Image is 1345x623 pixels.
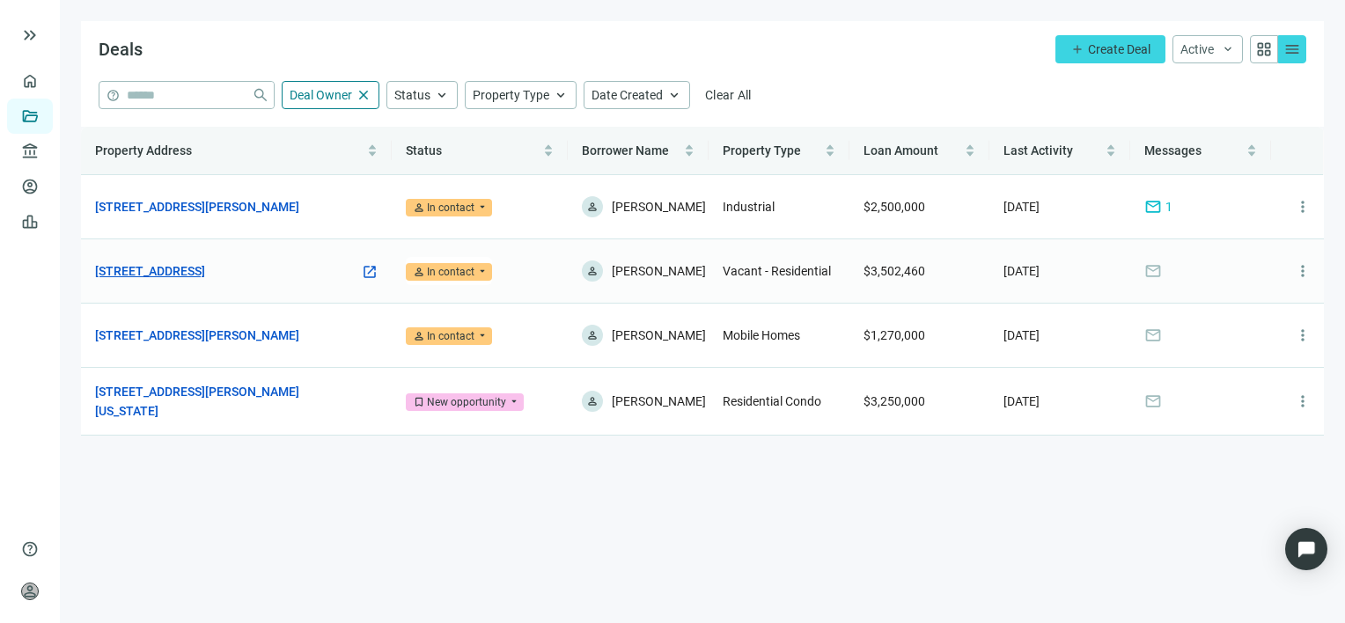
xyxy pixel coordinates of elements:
a: [STREET_ADDRESS] [95,261,205,281]
span: Create Deal [1088,42,1150,56]
span: open_in_new [362,264,378,280]
span: more_vert [1294,326,1312,344]
span: person [586,265,599,277]
span: Date Created [592,88,663,102]
span: add [1070,42,1084,56]
button: more_vert [1285,384,1320,419]
span: person [21,583,39,600]
span: Borrower Name [582,143,669,158]
span: Active [1180,42,1214,56]
span: mail [1144,198,1162,216]
span: $3,250,000 [864,394,925,408]
span: help [21,540,39,558]
span: Last Activity [1003,143,1073,158]
span: more_vert [1294,262,1312,280]
span: $2,500,000 [864,200,925,214]
span: keyboard_arrow_up [434,87,450,103]
span: Residential Condo [723,394,821,408]
span: keyboard_arrow_up [666,87,682,103]
span: Mobile Homes [723,328,800,342]
a: open_in_new [362,263,378,282]
span: Messages [1144,143,1202,158]
span: Property Type [473,88,549,102]
span: menu [1283,40,1301,58]
button: keyboard_double_arrow_right [19,25,40,46]
span: [DATE] [1003,264,1040,278]
span: [PERSON_NAME] [612,325,706,346]
div: In contact [427,263,474,281]
a: [STREET_ADDRESS][PERSON_NAME][US_STATE] [95,382,360,421]
span: help [107,89,120,102]
span: [DATE] [1003,328,1040,342]
button: Clear All [697,81,760,109]
div: Open Intercom Messenger [1285,528,1327,570]
button: addCreate Deal [1055,35,1165,63]
span: 1 [1165,197,1172,216]
span: mail [1144,326,1162,344]
span: person [413,202,425,214]
span: Loan Amount [864,143,938,158]
span: [DATE] [1003,394,1040,408]
span: more_vert [1294,198,1312,216]
span: [PERSON_NAME] [612,196,706,217]
a: [STREET_ADDRESS][PERSON_NAME] [95,326,299,345]
span: $1,270,000 [864,328,925,342]
span: keyboard_arrow_down [1221,42,1235,56]
span: person [586,329,599,341]
span: mail [1144,262,1162,280]
span: keyboard_arrow_up [553,87,569,103]
span: close [356,87,371,103]
span: $3,502,460 [864,264,925,278]
span: person [586,201,599,213]
div: In contact [427,199,474,216]
span: grid_view [1255,40,1273,58]
span: Clear All [705,88,752,102]
span: account_balance [21,143,33,160]
button: more_vert [1285,253,1320,289]
span: Property Type [723,143,801,158]
span: Industrial [723,200,775,214]
span: bookmark [413,396,425,408]
span: person [586,395,599,407]
div: New opportunity [427,393,506,411]
span: person [413,266,425,278]
button: more_vert [1285,318,1320,353]
span: Status [394,88,430,102]
span: Property Address [95,143,192,158]
a: [STREET_ADDRESS][PERSON_NAME] [95,197,299,216]
span: mail [1144,392,1162,410]
span: Deal Owner [290,88,352,102]
span: [PERSON_NAME] [612,391,706,412]
button: more_vert [1285,189,1320,224]
span: Vacant - Residential [723,264,831,278]
span: person [413,330,425,342]
span: Status [406,143,442,158]
span: [DATE] [1003,200,1040,214]
button: Activekeyboard_arrow_down [1172,35,1243,63]
span: [PERSON_NAME] [612,260,706,282]
span: more_vert [1294,392,1312,410]
div: In contact [427,327,474,345]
